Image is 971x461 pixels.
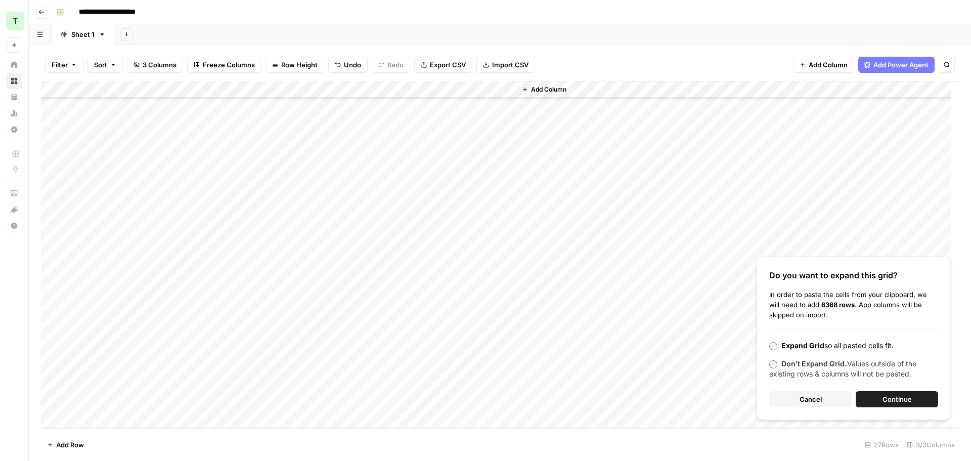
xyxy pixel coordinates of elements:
a: Sheet 1 [52,24,114,45]
button: Workspace: TY SEO Team [6,8,22,33]
a: Browse [6,73,22,89]
a: Home [6,57,22,73]
b: Expand Grid [781,341,824,350]
button: Add Column [793,57,854,73]
span: Add Row [56,440,84,450]
div: What's new? [7,202,22,217]
button: Undo [328,57,368,73]
button: What's new? [6,201,22,218]
span: Filter [52,60,68,70]
button: Continue [856,391,938,407]
b: Don’t Expand Grid. [781,359,847,368]
button: Add Row [41,437,90,453]
button: Export CSV [414,57,472,73]
span: Undo [344,60,361,70]
span: Redo [387,60,404,70]
a: AirOps Academy [6,185,22,201]
span: Freeze Columns [203,60,255,70]
button: 3 Columns [127,57,183,73]
span: Import CSV [492,60,528,70]
span: so all pasted cells fit. [781,341,894,350]
span: Values outside of the existing rows & columns will not be pasted. [769,359,916,378]
button: Cancel [769,391,852,407]
span: Add Column [531,85,566,94]
span: Continue [882,394,912,404]
a: Usage [6,105,22,121]
button: Help + Support [6,218,22,234]
span: 3 Columns [143,60,176,70]
input: Expand Gridso all pasted cells fit. [769,342,777,350]
span: Add Column [809,60,848,70]
button: Row Height [266,57,324,73]
button: Filter [45,57,83,73]
button: Freeze Columns [187,57,261,73]
div: Do you want to expand this grid? [769,269,938,281]
span: Export CSV [430,60,466,70]
a: Your Data [6,89,22,105]
span: Row Height [281,60,318,70]
input: Don’t Expand Grid.Values outside of the existing rows & columns will not be pasted. [769,360,777,368]
div: 3/3 Columns [903,437,959,453]
button: Add Column [518,83,570,96]
button: Import CSV [476,57,535,73]
div: In order to paste the cells from your clipboard, we will need to add . App columns will be skippe... [769,289,938,320]
a: Settings [6,121,22,138]
span: Sort [94,60,107,70]
div: 27 Rows [861,437,903,453]
span: T [13,15,18,27]
button: Add Power Agent [858,57,935,73]
b: 6368 rows [821,301,855,309]
button: Redo [372,57,410,73]
div: Sheet 1 [71,29,95,39]
button: Sort [87,57,123,73]
span: Add Power Agent [873,60,929,70]
span: Cancel [800,394,822,404]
